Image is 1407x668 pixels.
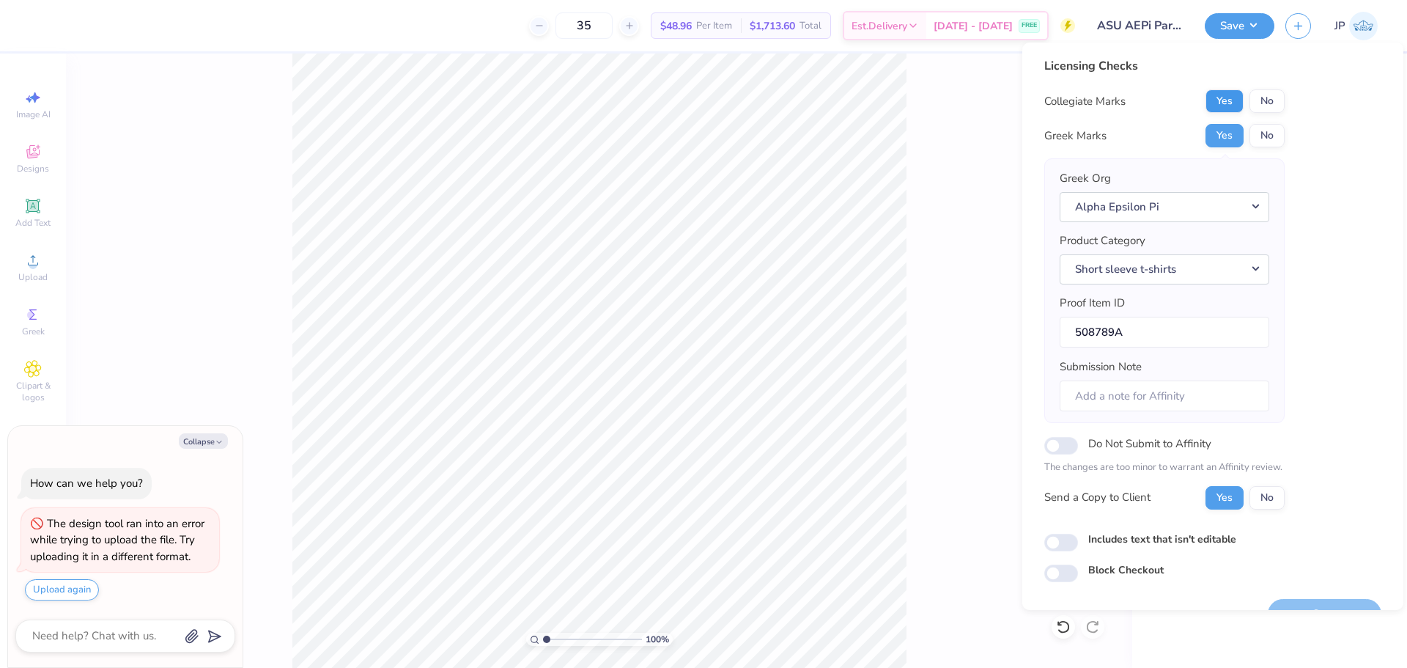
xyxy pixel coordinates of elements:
[30,516,204,564] div: The design tool ran into an error while trying to upload the file. Try uploading it in a differen...
[1060,232,1145,249] label: Product Category
[660,18,692,34] span: $48.96
[852,18,907,34] span: Est. Delivery
[1205,486,1244,510] button: Yes
[15,217,51,229] span: Add Text
[17,163,49,175] span: Designs
[1205,124,1244,147] button: Yes
[18,271,48,283] span: Upload
[1249,486,1285,510] button: No
[1249,124,1285,147] button: No
[22,326,45,337] span: Greek
[1044,460,1285,475] p: The changes are too minor to warrant an Affinity review.
[1088,562,1164,578] label: Block Checkout
[1044,489,1151,506] div: Send a Copy to Client
[1060,170,1111,187] label: Greek Org
[1060,254,1269,285] button: Short sleeve t-shirts
[1060,359,1142,375] label: Submission Note
[1060,381,1269,412] input: Add a note for Affinity
[1044,93,1126,110] div: Collegiate Marks
[1334,18,1345,34] span: JP
[696,18,732,34] span: Per Item
[1205,89,1244,113] button: Yes
[934,18,1013,34] span: [DATE] - [DATE]
[16,109,51,120] span: Image AI
[179,433,228,449] button: Collapse
[1044,57,1285,75] div: Licensing Checks
[1249,89,1285,113] button: No
[1088,532,1236,547] label: Includes text that isn't editable
[1349,12,1378,40] img: John Paul Torres
[555,12,613,39] input: – –
[1060,192,1269,222] button: Alpha Epsilon Pi
[646,633,669,646] span: 100 %
[1205,13,1274,39] button: Save
[1086,11,1194,40] input: Untitled Design
[1022,21,1037,31] span: FREE
[1060,295,1125,312] label: Proof Item ID
[7,380,59,403] span: Clipart & logos
[750,18,795,34] span: $1,713.60
[1044,128,1107,144] div: Greek Marks
[25,579,99,601] button: Upload again
[1088,434,1211,453] label: Do Not Submit to Affinity
[799,18,821,34] span: Total
[30,476,143,491] div: How can we help you?
[1334,12,1378,40] a: JP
